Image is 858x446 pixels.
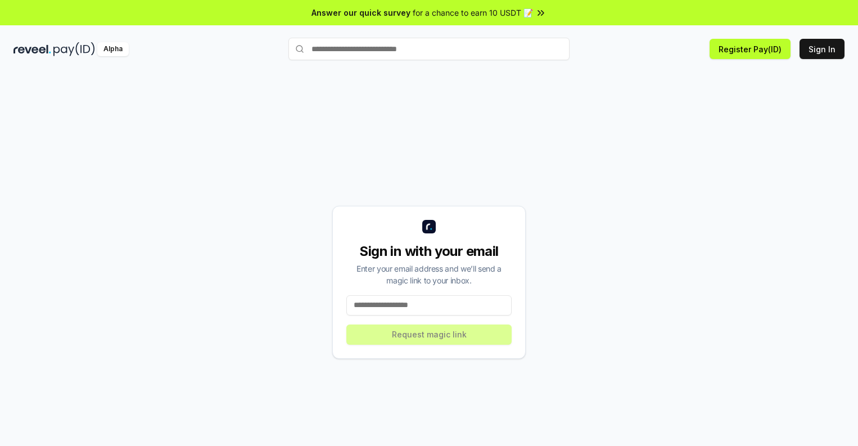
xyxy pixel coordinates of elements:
div: Alpha [97,42,129,56]
span: for a chance to earn 10 USDT 📝 [413,7,533,19]
div: Sign in with your email [346,242,512,260]
button: Sign In [800,39,845,59]
img: logo_small [422,220,436,233]
img: reveel_dark [13,42,51,56]
button: Register Pay(ID) [710,39,791,59]
span: Answer our quick survey [311,7,410,19]
img: pay_id [53,42,95,56]
div: Enter your email address and we’ll send a magic link to your inbox. [346,263,512,286]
